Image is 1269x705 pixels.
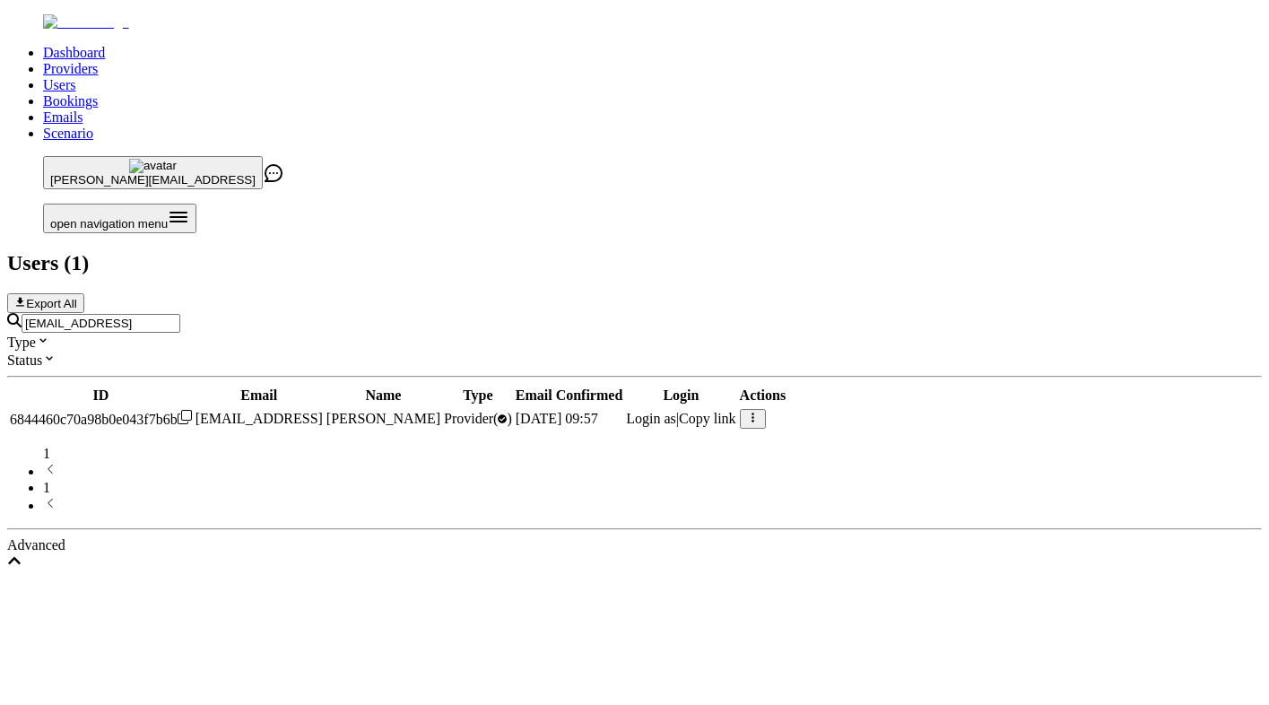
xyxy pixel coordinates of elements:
button: Export All [7,293,84,313]
div: Status [7,351,1262,369]
img: avatar [129,159,177,173]
span: Copy link [679,411,736,426]
li: previous page button [43,462,1262,480]
span: [PERSON_NAME][EMAIL_ADDRESS] [50,173,256,187]
div: Type [7,333,1262,351]
th: Type [443,387,513,405]
h2: Users ( 1 ) [7,251,1262,275]
img: Fluum Logo [43,14,129,30]
a: Providers [43,61,98,76]
li: pagination item 1 active [43,480,1262,496]
span: [PERSON_NAME] [326,411,440,426]
a: Scenario [43,126,93,141]
span: [DATE] 09:57 [516,411,598,426]
button: avatar[PERSON_NAME][EMAIL_ADDRESS] [43,156,263,189]
div: Click to copy [10,410,192,428]
a: Emails [43,109,83,125]
a: Dashboard [43,45,105,60]
th: Actions [739,387,787,405]
th: Login [625,387,736,405]
span: Advanced [7,537,65,553]
nav: pagination navigation [7,446,1262,514]
span: Login as [626,411,676,426]
a: Users [43,77,75,92]
span: validated [444,411,512,426]
input: Search by email [22,314,180,333]
button: Open menu [43,204,196,233]
th: ID [9,387,193,405]
a: Bookings [43,93,98,109]
span: [EMAIL_ADDRESS] [196,411,323,426]
span: open navigation menu [50,217,168,231]
span: 1 [43,446,50,461]
li: next page button [43,496,1262,514]
div: | [626,411,735,427]
th: Email [195,387,324,405]
th: Email Confirmed [515,387,624,405]
th: Name [326,387,441,405]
